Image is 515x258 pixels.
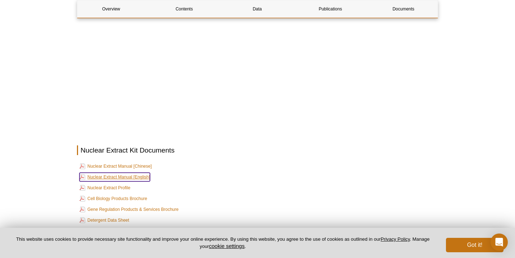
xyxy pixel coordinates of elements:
[79,162,152,171] a: Nuclear Extract Manual [Chinese]
[150,0,218,18] a: Contents
[77,145,438,155] h2: Nuclear Extract Kit Documents
[446,238,503,252] button: Got it!
[79,227,142,235] a: Lysis Buffer AM1 Data Sheet
[77,0,145,18] a: Overview
[380,236,410,242] a: Privacy Policy
[370,0,437,18] a: Documents
[223,0,291,18] a: Data
[209,243,245,249] button: cookie settings
[12,236,434,250] p: This website uses cookies to provide necessary site functionality and improve your online experie...
[297,0,364,18] a: Publications
[491,234,508,251] div: Open Intercom Messenger
[79,173,150,181] a: Nuclear Extract Manual [English]
[79,184,130,192] a: Nuclear Extract Profile
[79,216,129,225] a: Detergent Data Sheet
[79,205,178,214] a: Gene Regulation Products & Services Brochure
[79,194,147,203] a: Cell Biology Products Brochure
